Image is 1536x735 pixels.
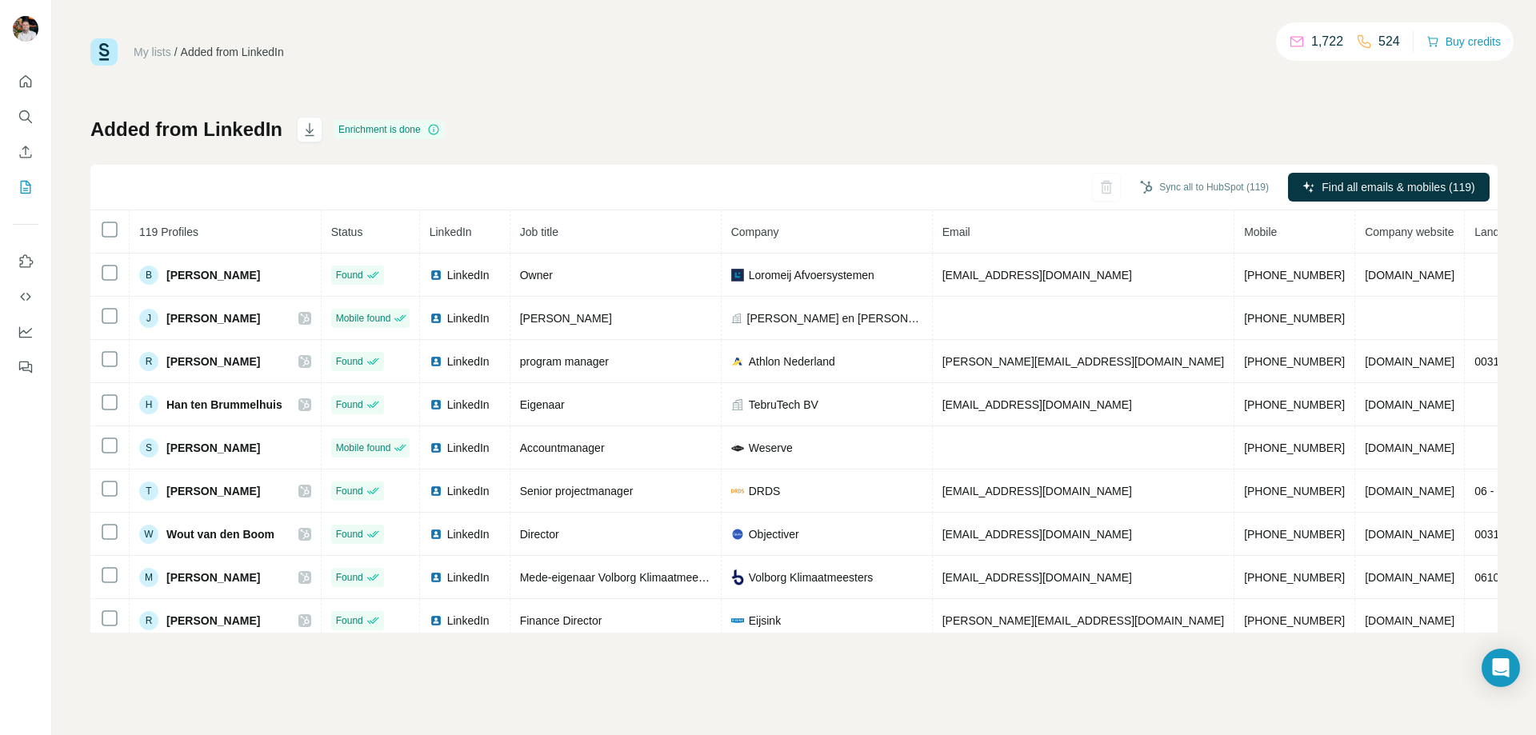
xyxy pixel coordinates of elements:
[336,311,391,326] span: Mobile found
[447,267,490,283] span: LinkedIn
[731,614,744,627] img: company-logo
[520,441,605,454] span: Accountmanager
[731,528,744,541] img: company-logo
[447,440,490,456] span: LinkedIn
[1322,179,1474,195] span: Find all emails & mobiles (119)
[447,483,490,499] span: LinkedIn
[166,310,260,326] span: [PERSON_NAME]
[13,282,38,311] button: Use Surfe API
[447,397,490,413] span: LinkedIn
[520,614,602,627] span: Finance Director
[749,354,835,369] span: Athlon Nederland
[430,485,442,497] img: LinkedIn logo
[942,355,1224,368] span: [PERSON_NAME][EMAIL_ADDRESS][DOMAIN_NAME]
[166,354,260,369] span: [PERSON_NAME]
[520,269,553,282] span: Owner
[336,570,363,585] span: Found
[139,438,158,457] div: S
[1244,571,1345,584] span: [PHONE_NUMBER]
[430,441,442,454] img: LinkedIn logo
[1365,614,1454,627] span: [DOMAIN_NAME]
[430,312,442,325] img: LinkedIn logo
[731,226,779,238] span: Company
[13,67,38,96] button: Quick start
[731,441,744,454] img: company-logo
[447,310,490,326] span: LinkedIn
[520,485,634,497] span: Senior projectmanager
[447,569,490,585] span: LinkedIn
[13,318,38,346] button: Dashboard
[1311,32,1343,51] p: 1,722
[749,613,781,629] span: Eijsink
[520,226,558,238] span: Job title
[447,354,490,369] span: LinkedIn
[139,395,158,414] div: H
[1244,441,1345,454] span: [PHONE_NUMBER]
[334,120,445,139] div: Enrichment is done
[139,309,158,328] div: J
[1244,528,1345,541] span: [PHONE_NUMBER]
[430,355,442,368] img: LinkedIn logo
[1365,269,1454,282] span: [DOMAIN_NAME]
[1244,398,1345,411] span: [PHONE_NUMBER]
[520,528,559,541] span: Director
[90,117,282,142] h1: Added from LinkedIn
[447,526,490,542] span: LinkedIn
[942,398,1132,411] span: [EMAIL_ADDRESS][DOMAIN_NAME]
[13,16,38,42] img: Avatar
[166,267,260,283] span: [PERSON_NAME]
[1365,355,1454,368] span: [DOMAIN_NAME]
[1365,571,1454,584] span: [DOMAIN_NAME]
[331,226,363,238] span: Status
[139,226,198,238] span: 119 Profiles
[13,353,38,381] button: Feedback
[1426,30,1501,53] button: Buy credits
[336,527,363,541] span: Found
[336,354,363,369] span: Found
[1378,32,1400,51] p: 524
[336,613,363,628] span: Found
[139,481,158,501] div: T
[336,397,363,412] span: Found
[749,267,874,283] span: Loromeij Afvoersystemen
[520,398,565,411] span: Eigenaar
[1365,485,1454,497] span: [DOMAIN_NAME]
[336,441,391,455] span: Mobile found
[942,528,1132,541] span: [EMAIL_ADDRESS][DOMAIN_NAME]
[1365,528,1454,541] span: [DOMAIN_NAME]
[749,569,874,585] span: Volborg Klimaatmeesters
[520,355,609,368] span: program manager
[1244,355,1345,368] span: [PHONE_NUMBER]
[166,440,260,456] span: [PERSON_NAME]
[1365,441,1454,454] span: [DOMAIN_NAME]
[139,352,158,371] div: R
[747,310,922,326] span: [PERSON_NAME] en [PERSON_NAME]
[430,269,442,282] img: LinkedIn logo
[447,613,490,629] span: LinkedIn
[139,266,158,285] div: B
[430,398,442,411] img: LinkedIn logo
[139,568,158,587] div: M
[749,526,799,542] span: Objectiver
[430,571,442,584] img: LinkedIn logo
[1129,175,1280,199] button: Sync all to HubSpot (119)
[13,138,38,166] button: Enrich CSV
[1244,269,1345,282] span: [PHONE_NUMBER]
[731,485,744,497] img: company-logo
[134,46,171,58] a: My lists
[1244,312,1345,325] span: [PHONE_NUMBER]
[942,571,1132,584] span: [EMAIL_ADDRESS][DOMAIN_NAME]
[749,440,793,456] span: Weserve
[166,397,282,413] span: Han ten Brummelhuis
[430,226,472,238] span: LinkedIn
[13,247,38,276] button: Use Surfe on LinkedIn
[1244,614,1345,627] span: [PHONE_NUMBER]
[731,269,744,282] img: company-logo
[942,614,1224,627] span: [PERSON_NAME][EMAIL_ADDRESS][DOMAIN_NAME]
[430,528,442,541] img: LinkedIn logo
[749,483,781,499] span: DRDS
[139,525,158,544] div: W
[181,44,284,60] div: Added from LinkedIn
[731,355,744,368] img: company-logo
[166,613,260,629] span: [PERSON_NAME]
